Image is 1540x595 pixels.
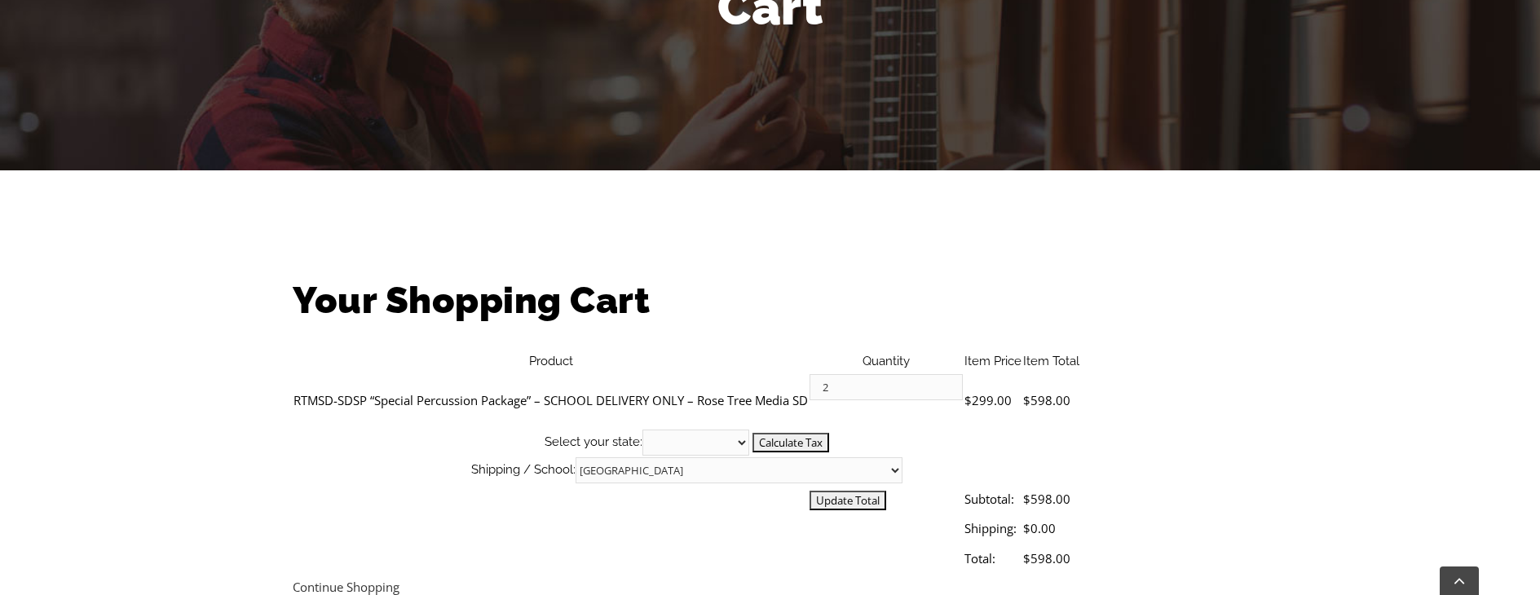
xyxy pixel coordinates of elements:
select: State billing address [642,430,749,456]
td: $0.00 [1022,513,1080,543]
td: Shipping: [964,513,1022,543]
td: Total: [964,544,1022,573]
td: $598.00 [1022,484,1080,513]
th: Quantity [809,351,964,372]
th: Shipping / School: [293,456,1080,484]
td: $299.00 [964,371,1022,429]
th: Select your state: [293,429,1080,456]
a: Continue Shopping [293,579,399,595]
th: Item Price [964,351,1022,372]
td: RTMSD-SDSP “Special Percussion Package” – SCHOOL DELIVERY ONLY – Rose Tree Media SD [293,371,809,429]
h1: Your Shopping Cart [293,275,1247,326]
td: Subtotal: [964,484,1022,513]
input: Calculate Tax [752,433,829,452]
td: $598.00 [1022,544,1080,573]
th: Product [293,351,809,372]
td: $598.00 [1022,371,1080,429]
input: Update Total [810,491,886,510]
th: Item Total [1022,351,1080,372]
